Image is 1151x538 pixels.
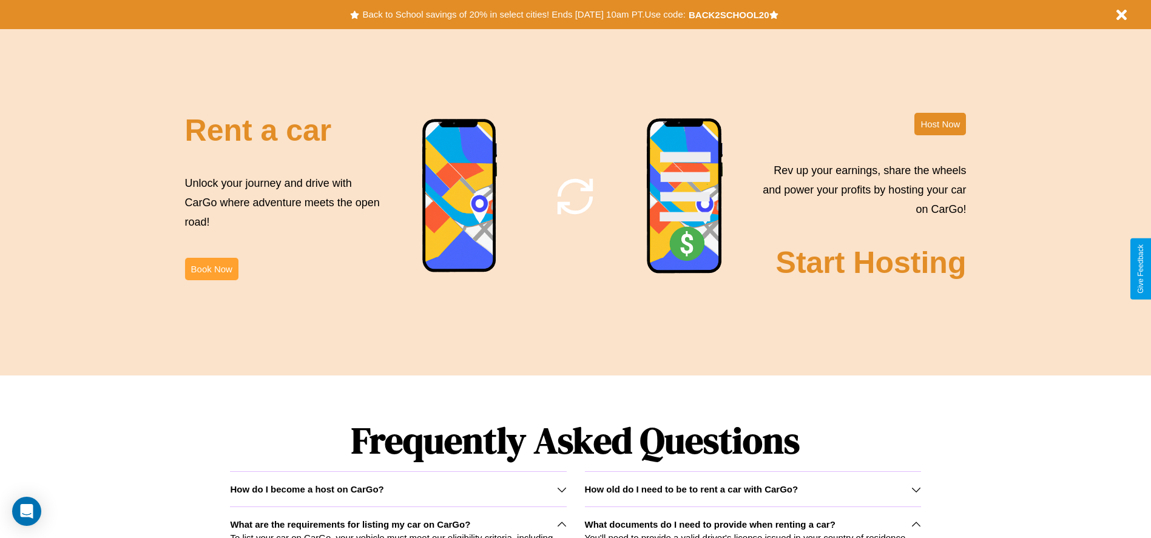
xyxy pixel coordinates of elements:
[776,245,967,280] h2: Start Hosting
[185,258,238,280] button: Book Now
[1136,244,1145,294] div: Give Feedback
[12,497,41,526] div: Open Intercom Messenger
[914,113,966,135] button: Host Now
[359,6,688,23] button: Back to School savings of 20% in select cities! Ends [DATE] 10am PT.Use code:
[689,10,769,20] b: BACK2SCHOOL20
[230,484,383,494] h3: How do I become a host on CarGo?
[755,161,966,220] p: Rev up your earnings, share the wheels and power your profits by hosting your car on CarGo!
[230,519,470,530] h3: What are the requirements for listing my car on CarGo?
[230,409,920,471] h1: Frequently Asked Questions
[185,113,332,148] h2: Rent a car
[646,118,724,275] img: phone
[585,484,798,494] h3: How old do I need to be to rent a car with CarGo?
[422,118,498,274] img: phone
[585,519,835,530] h3: What documents do I need to provide when renting a car?
[185,173,384,232] p: Unlock your journey and drive with CarGo where adventure meets the open road!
